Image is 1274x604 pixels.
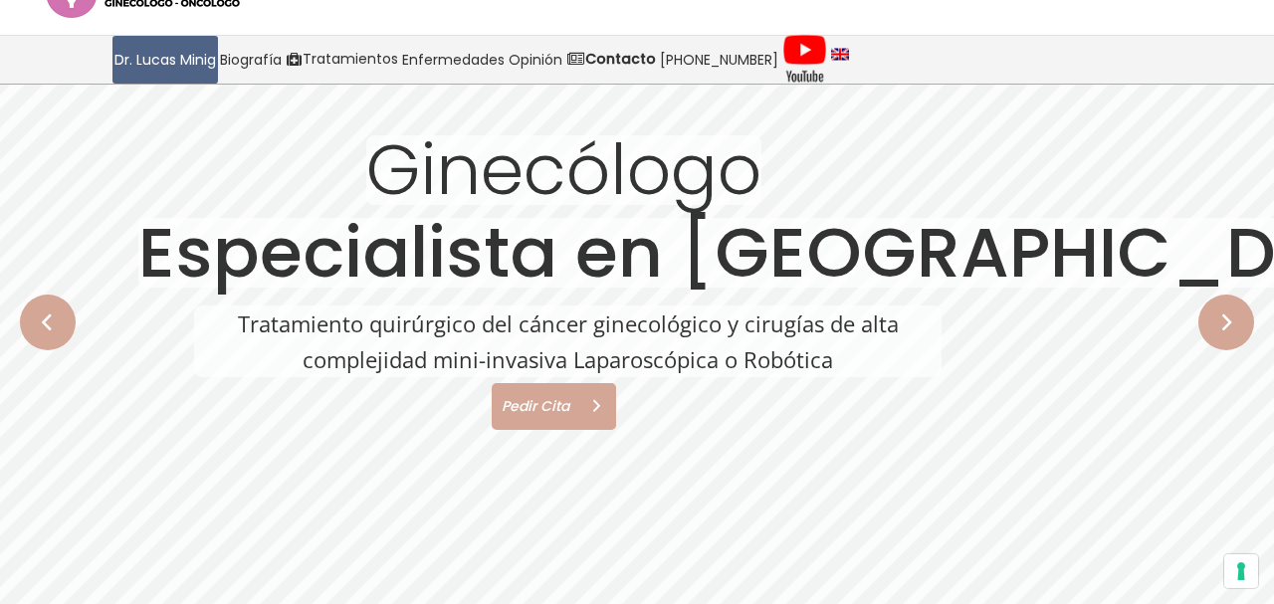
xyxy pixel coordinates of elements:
[492,383,616,430] a: Pedir Cita
[829,36,851,84] a: language english
[782,35,827,85] img: Videos Youtube Ginecología
[220,49,282,72] span: Biografía
[112,36,218,84] a: Dr. Lucas Minig
[114,49,216,72] span: Dr. Lucas Minig
[780,36,829,84] a: Videos Youtube Ginecología
[585,49,656,69] strong: Contacto
[507,36,564,84] a: Opinión
[564,36,658,84] a: Contacto
[1224,554,1258,588] button: Sus preferencias de consentimiento para tecnologías de seguimiento
[218,36,284,84] a: Biografía
[658,36,780,84] a: [PHONE_NUMBER]
[194,305,942,377] rs-layer: Tratamiento quirúrgico del cáncer ginecológico y cirugías de alta complejidad mini-invasiva Lapar...
[492,399,573,413] span: Pedir Cita
[303,48,398,71] span: Tratamientos
[284,36,400,84] a: Tratamientos
[366,135,761,205] rs-layer: Ginecólogo
[660,49,778,72] span: [PHONE_NUMBER]
[402,49,505,72] span: Enfermedades
[509,49,562,72] span: Opinión
[831,49,849,61] img: language english
[400,36,507,84] a: Enfermedades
